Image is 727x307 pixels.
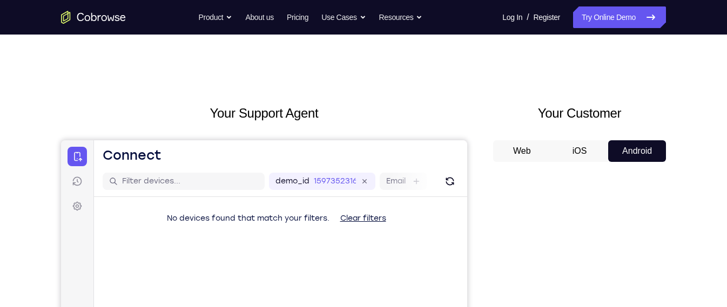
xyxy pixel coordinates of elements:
h2: Your Support Agent [61,104,467,123]
button: Refresh [380,32,398,50]
h2: Your Customer [493,104,666,123]
a: About us [245,6,273,28]
input: Filter devices... [61,36,197,46]
span: / [527,11,529,24]
a: Pricing [287,6,308,28]
button: Resources [379,6,423,28]
button: Use Cases [321,6,366,28]
a: Connect [6,6,26,26]
a: Log In [502,6,522,28]
button: iOS [551,140,609,162]
button: Product [199,6,233,28]
a: Settings [6,56,26,76]
label: Email [325,36,345,46]
span: No devices found that match your filters. [106,73,268,83]
button: Android [608,140,666,162]
a: Try Online Demo [573,6,666,28]
a: Sessions [6,31,26,51]
button: Clear filters [271,67,334,89]
button: Web [493,140,551,162]
a: Go to the home page [61,11,126,24]
a: Register [534,6,560,28]
label: demo_id [214,36,248,46]
h1: Connect [42,6,100,24]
